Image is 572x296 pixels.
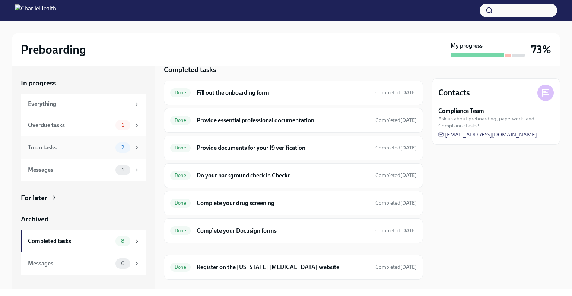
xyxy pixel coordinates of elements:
[197,171,369,180] h6: Do your background check in Checkr
[375,145,417,151] span: Completed
[375,172,417,179] span: Completed
[28,121,112,129] div: Overdue tasks
[170,197,417,209] a: DoneComplete your drug screeningCompleted[DATE]
[375,227,417,234] span: August 18th, 2025 16:18
[28,237,112,245] div: Completed tasks
[170,145,191,151] span: Done
[531,43,551,56] h3: 73%
[375,117,417,123] span: Completed
[170,142,417,154] a: DoneProvide documents for your I9 verificationCompleted[DATE]
[375,89,417,96] span: August 18th, 2025 16:10
[117,122,128,128] span: 1
[170,90,191,95] span: Done
[400,117,417,123] strong: [DATE]
[438,131,537,138] a: [EMAIL_ADDRESS][DOMAIN_NAME]
[375,117,417,124] span: August 18th, 2025 16:03
[28,259,112,268] div: Messages
[117,167,128,173] span: 1
[375,264,417,271] span: August 18th, 2025 16:58
[15,4,56,16] img: CharlieHealth
[375,144,417,151] span: August 19th, 2025 11:36
[375,199,417,207] span: August 19th, 2025 14:24
[21,214,146,224] a: Archived
[400,145,417,151] strong: [DATE]
[21,114,146,136] a: Overdue tasks1
[21,252,146,275] a: Messages0
[117,261,129,266] span: 0
[117,238,129,244] span: 8
[375,227,417,234] span: Completed
[21,193,47,203] div: For later
[375,200,417,206] span: Completed
[197,263,369,271] h6: Register on the [US_STATE] [MEDICAL_DATA] website
[375,264,417,270] span: Completed
[117,145,128,150] span: 2
[170,173,191,178] span: Done
[170,114,417,126] a: DoneProvide essential professional documentationCompleted[DATE]
[438,87,470,98] h4: Contacts
[197,144,369,152] h6: Provide documents for your I9 verification
[170,170,417,182] a: DoneDo your background check in CheckrCompleted[DATE]
[375,89,417,96] span: Completed
[170,261,417,273] a: DoneRegister on the [US_STATE] [MEDICAL_DATA] websiteCompleted[DATE]
[400,200,417,206] strong: [DATE]
[170,264,191,270] span: Done
[197,199,369,207] h6: Complete your drug screening
[21,193,146,203] a: For later
[451,42,483,50] strong: My progress
[400,264,417,270] strong: [DATE]
[21,78,146,88] a: In progress
[400,172,417,179] strong: [DATE]
[21,230,146,252] a: Completed tasks8
[438,107,484,115] strong: Compliance Team
[170,200,191,206] span: Done
[164,65,216,75] h5: Completed tasks
[170,225,417,237] a: DoneComplete your Docusign formsCompleted[DATE]
[21,159,146,181] a: Messages1
[170,117,191,123] span: Done
[197,227,369,235] h6: Complete your Docusign forms
[28,144,112,152] div: To do tasks
[170,228,191,233] span: Done
[197,89,369,97] h6: Fill out the onboarding form
[400,227,417,234] strong: [DATE]
[170,87,417,99] a: DoneFill out the onboarding formCompleted[DATE]
[197,116,369,125] h6: Provide essential professional documentation
[28,166,112,174] div: Messages
[21,94,146,114] a: Everything
[438,115,554,129] span: Ask us about preboarding, paperwork, and Compliance tasks!
[21,42,86,57] h2: Preboarding
[375,172,417,179] span: August 18th, 2025 16:58
[28,100,130,108] div: Everything
[400,89,417,96] strong: [DATE]
[21,136,146,159] a: To do tasks2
